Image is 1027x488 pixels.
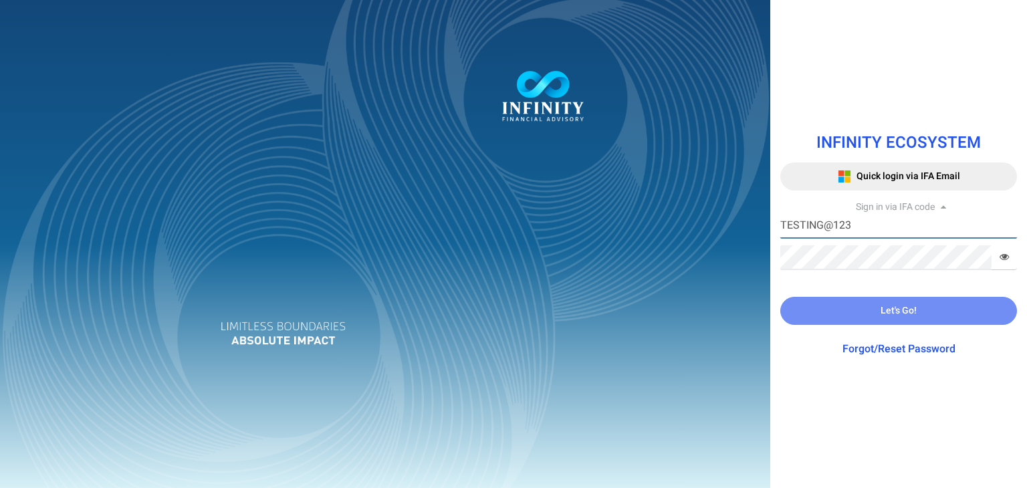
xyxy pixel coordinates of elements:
span: Let's Go! [881,303,917,318]
h1: INFINITY ECOSYSTEM [780,134,1017,152]
button: Let's Go! [780,297,1017,325]
button: Quick login via IFA Email [780,162,1017,191]
a: Forgot/Reset Password [842,341,955,357]
div: Sign in via IFA code [780,201,1017,214]
input: IFA Code [780,214,1017,239]
span: Sign in via IFA code [856,200,935,214]
span: Quick login via IFA Email [857,169,960,183]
